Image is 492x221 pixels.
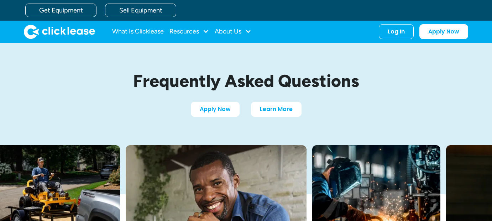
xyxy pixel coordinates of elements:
[191,102,240,117] a: Apply Now
[388,28,405,35] div: Log In
[251,102,302,117] a: Learn More
[419,24,468,39] a: Apply Now
[24,25,95,39] img: Clicklease logo
[105,4,176,17] a: Sell Equipment
[79,72,413,90] h1: Frequently Asked Questions
[24,25,95,39] a: home
[215,25,251,39] div: About Us
[25,4,96,17] a: Get Equipment
[112,25,164,39] a: What Is Clicklease
[169,25,209,39] div: Resources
